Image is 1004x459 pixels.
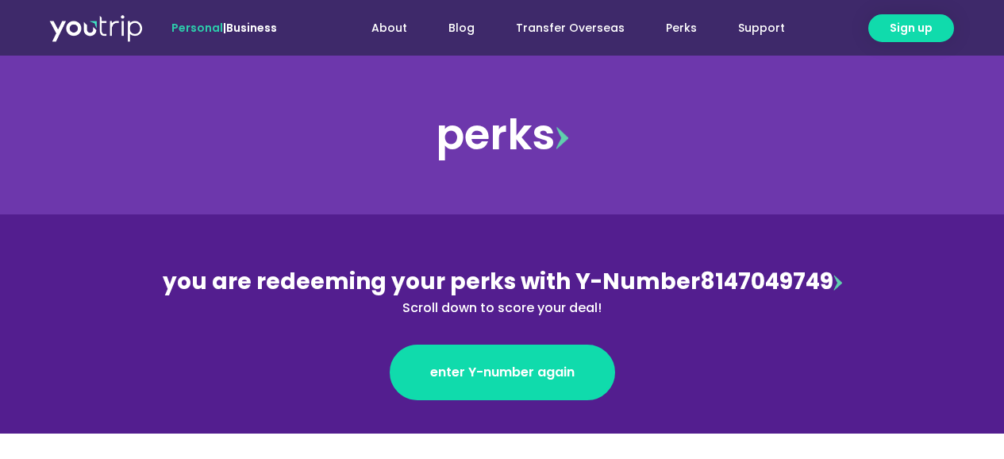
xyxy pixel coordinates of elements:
div: Scroll down to score your deal! [158,299,847,318]
a: Business [226,20,277,36]
nav: Menu [320,13,806,43]
a: Transfer Overseas [495,13,645,43]
span: | [171,20,277,36]
a: Sign up [868,14,954,42]
a: Blog [428,13,495,43]
a: Support [717,13,806,43]
a: enter Y-number again [390,345,615,400]
span: enter Y-number again [430,363,575,382]
a: About [351,13,428,43]
div: 8147049749 [158,265,847,318]
span: Sign up [890,20,933,37]
a: Perks [645,13,717,43]
span: you are redeeming your perks with Y-Number [163,266,700,297]
span: Personal [171,20,223,36]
